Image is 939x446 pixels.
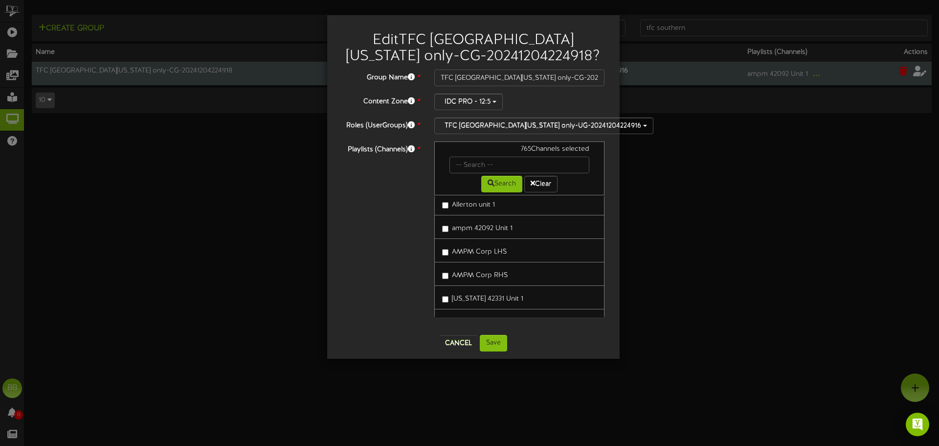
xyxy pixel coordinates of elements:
[335,141,427,155] label: Playlists (Channels)
[442,244,507,257] label: AMPM Corp LHS
[442,314,524,328] label: [US_STATE] 42331 Unit 2
[439,335,478,351] button: Cancel
[442,291,523,304] label: [US_STATE] 42331 Unit 1
[442,273,448,279] input: AMPM Corp RHS
[434,70,605,86] input: Channel Group Name
[335,94,427,107] label: Content Zone
[342,32,605,65] h2: Edit TFC [GEOGRAPHIC_DATA][US_STATE] only-CG-20241204224918 ?
[442,144,597,157] div: 765 Channels selected
[524,176,558,192] button: Clear
[442,220,513,234] label: ampm 42092 Unit 1
[442,202,448,209] input: Allerton unit 1
[442,226,448,232] input: ampm 42092 Unit 1
[442,249,448,256] input: AMPM Corp LHS
[442,296,448,303] input: [US_STATE] 42331 Unit 1
[906,413,929,436] div: Open Intercom Messenger
[480,335,507,352] button: Save
[335,70,427,83] label: Group Name
[442,267,508,281] label: AMPM Corp RHS
[335,117,427,131] label: Roles (UserGroups)
[434,117,653,134] button: TFC [GEOGRAPHIC_DATA][US_STATE] only-UG-20241204224916
[442,197,495,210] label: Allerton unit 1
[481,176,522,192] button: Search
[434,94,503,110] button: IDC PRO - 12:5
[449,157,590,173] input: -- Search --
